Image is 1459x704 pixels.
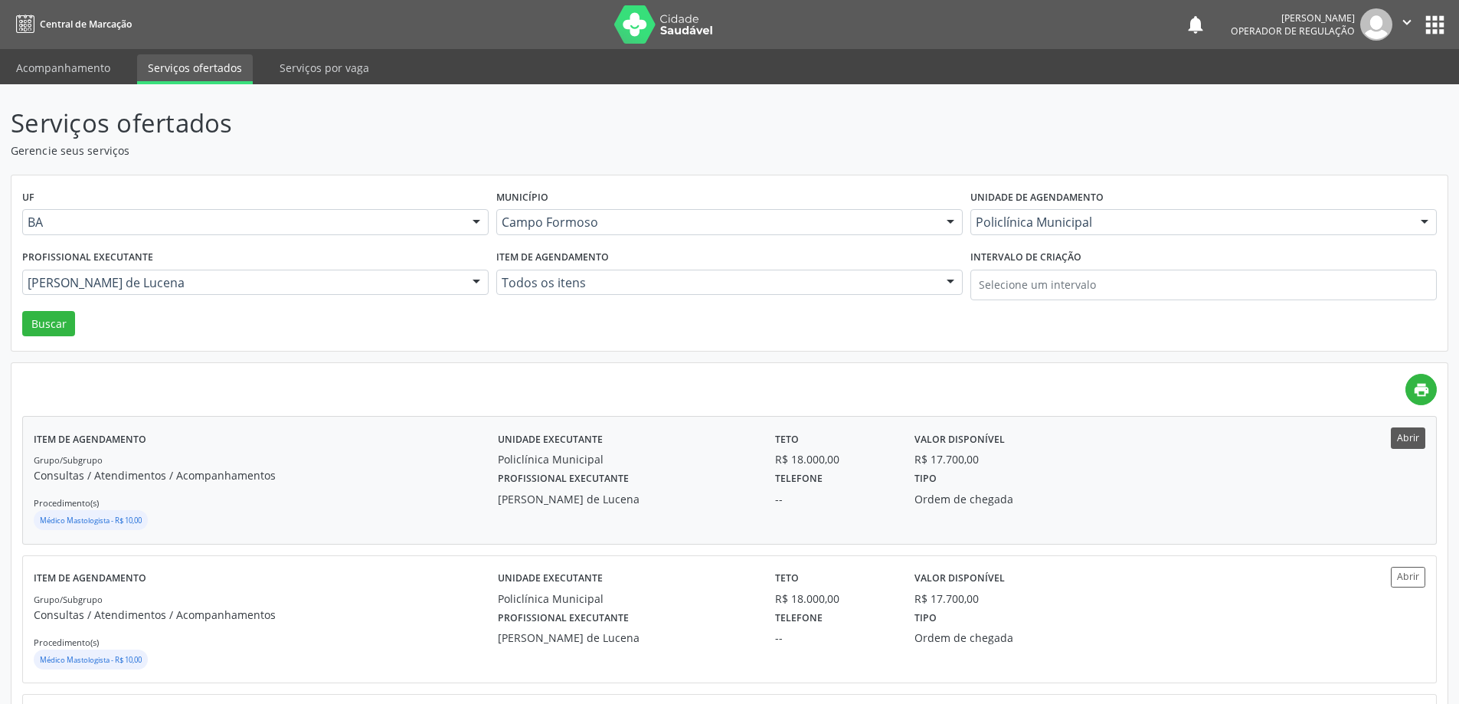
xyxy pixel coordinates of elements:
a: Central de Marcação [11,11,132,37]
label: Telefone [775,467,823,491]
p: Consultas / Atendimentos / Acompanhamentos [34,467,498,483]
div: -- [775,491,892,507]
div: Policlínica Municipal [498,451,754,467]
button: notifications [1185,14,1206,35]
label: Item de agendamento [496,246,609,270]
img: img [1360,8,1392,41]
button: Abrir [1391,427,1425,448]
small: Procedimento(s) [34,637,99,648]
small: Médico Mastologista - R$ 10,00 [40,655,142,665]
a: print [1405,374,1437,405]
label: Telefone [775,607,823,630]
small: Grupo/Subgrupo [34,594,103,605]
div: R$ 18.000,00 [775,451,892,467]
span: Campo Formoso [502,214,931,230]
button: Abrir [1391,567,1425,588]
p: Consultas / Atendimentos / Acompanhamentos [34,607,498,623]
button: Buscar [22,311,75,337]
small: Procedimento(s) [34,497,99,509]
small: Médico Mastologista - R$ 10,00 [40,516,142,526]
div: [PERSON_NAME] [1231,11,1355,25]
div: R$ 17.700,00 [914,451,979,467]
button: apps [1421,11,1448,38]
small: Grupo/Subgrupo [34,454,103,466]
label: Unidade executante [498,427,603,451]
div: -- [775,630,892,646]
div: Ordem de chegada [914,491,1101,507]
label: Valor disponível [914,567,1005,591]
button:  [1392,8,1421,41]
div: [PERSON_NAME] de Lucena [498,491,754,507]
label: Profissional executante [498,467,629,491]
a: Acompanhamento [5,54,121,81]
div: Ordem de chegada [914,630,1101,646]
label: Profissional executante [22,246,153,270]
label: Item de agendamento [34,567,146,591]
span: [PERSON_NAME] de Lucena [28,275,457,290]
div: [PERSON_NAME] de Lucena [498,630,754,646]
label: Tipo [914,607,937,630]
label: Teto [775,427,799,451]
span: Operador de regulação [1231,25,1355,38]
span: Policlínica Municipal [976,214,1405,230]
div: R$ 18.000,00 [775,591,892,607]
label: Intervalo de criação [970,246,1081,270]
span: Central de Marcação [40,18,132,31]
span: Todos os itens [502,275,931,290]
label: UF [22,186,34,210]
p: Gerencie seus serviços [11,142,1017,159]
i:  [1398,14,1415,31]
label: Profissional executante [498,607,629,630]
input: Selecione um intervalo [970,270,1437,300]
label: Unidade executante [498,567,603,591]
span: BA [28,214,457,230]
label: Item de agendamento [34,427,146,451]
i: print [1413,381,1430,398]
a: Serviços por vaga [269,54,380,81]
a: Serviços ofertados [137,54,253,84]
label: Tipo [914,467,937,491]
label: Município [496,186,548,210]
label: Unidade de agendamento [970,186,1104,210]
div: Policlínica Municipal [498,591,754,607]
p: Serviços ofertados [11,104,1017,142]
label: Teto [775,567,799,591]
div: R$ 17.700,00 [914,591,979,607]
label: Valor disponível [914,427,1005,451]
